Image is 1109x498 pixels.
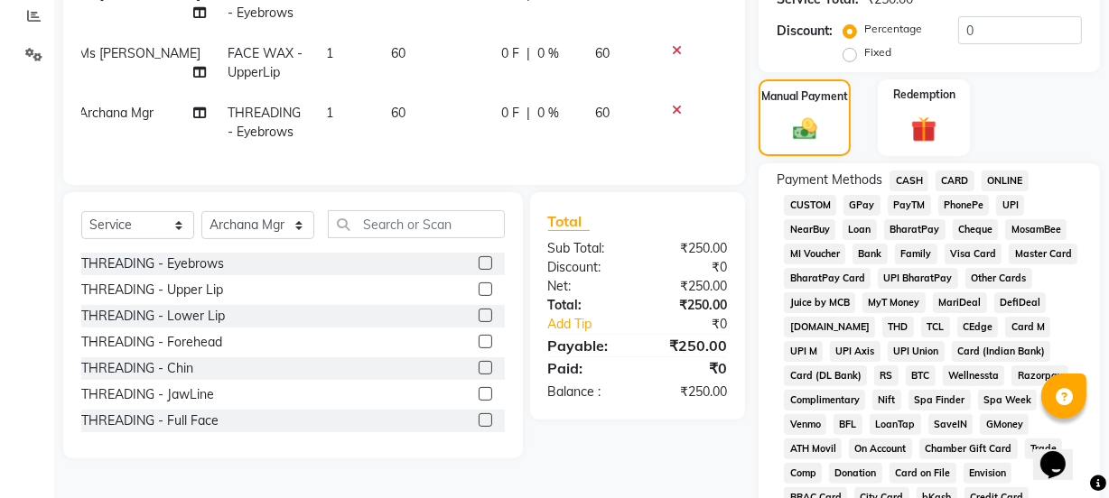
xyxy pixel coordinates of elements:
[1033,426,1091,480] iframe: chat widget
[843,219,877,240] span: Loan
[638,277,741,296] div: ₹250.00
[501,104,519,123] span: 0 F
[777,22,833,41] div: Discount:
[882,317,914,337] span: THD
[784,414,826,435] span: Venmo
[535,383,638,401] div: Balance :
[874,365,899,386] span: RS
[79,105,154,121] span: Archana Mgr
[784,244,845,264] span: MI Voucher
[595,45,610,61] span: 60
[784,195,836,216] span: CUSTOM
[537,104,559,123] span: 0 %
[884,219,946,240] span: BharatPay
[81,281,223,300] div: THREADING - Upper Lip
[980,414,1029,435] span: GMoney
[1005,317,1050,337] span: Card M
[893,87,955,103] label: Redemption
[1005,219,1067,240] span: MosamBee
[834,414,862,435] span: BFL
[391,45,405,61] span: 60
[595,105,610,121] span: 60
[527,104,530,123] span: |
[535,258,638,277] div: Discount:
[921,317,950,337] span: TCL
[537,44,559,63] span: 0 %
[391,105,405,121] span: 60
[943,365,1005,386] span: Wellnessta
[843,195,881,216] span: GPay
[784,365,867,386] span: Card (DL Bank)
[784,219,835,240] span: NearBuy
[957,317,999,337] span: CEdge
[501,44,519,63] span: 0 F
[982,171,1029,191] span: ONLINE
[638,296,741,315] div: ₹250.00
[527,44,530,63] span: |
[535,357,638,379] div: Paid:
[81,385,214,404] div: THREADING - JawLine
[81,333,222,352] div: THREADING - Forehead
[945,244,1002,264] span: Visa Card
[888,341,945,362] span: UPI Union
[638,239,741,258] div: ₹250.00
[936,171,974,191] span: CARD
[535,296,638,315] div: Total:
[638,335,741,356] div: ₹250.00
[784,268,871,289] span: BharatPay Card
[864,21,922,37] label: Percentage
[79,45,200,61] span: Ms [PERSON_NAME]
[964,463,1012,484] span: Envision
[655,315,741,334] div: ₹0
[228,45,303,80] span: FACE WAX - UpperLip
[878,268,958,289] span: UPI BharatPay
[872,390,901,410] span: Nift
[228,105,301,140] span: THREADING - Eyebrows
[909,390,971,410] span: Spa Finder
[638,258,741,277] div: ₹0
[535,239,638,258] div: Sub Total:
[638,383,741,401] div: ₹250.00
[548,212,590,231] span: Total
[535,277,638,296] div: Net:
[81,254,224,273] div: THREADING - Eyebrows
[965,268,1032,289] span: Other Cards
[784,341,823,362] span: UPI M
[996,195,1024,216] span: UPI
[890,463,956,484] span: Card on File
[933,292,987,313] span: MariDeal
[777,171,882,189] span: Payment Methods
[890,171,928,191] span: CASH
[895,244,937,264] span: Family
[761,88,848,105] label: Manual Payment
[953,219,999,240] span: Cheque
[638,357,741,379] div: ₹0
[994,292,1047,313] span: DefiDeal
[786,115,825,143] img: _cash.svg
[864,44,891,60] label: Fixed
[938,195,990,216] span: PhonePe
[784,390,865,410] span: Complimentary
[326,45,333,61] span: 1
[903,114,945,145] img: _gift.svg
[328,210,505,238] input: Search or Scan
[81,411,219,430] div: THREADING - Full Face
[1011,365,1068,386] span: Razorpay
[1025,438,1063,459] span: Trade
[978,390,1038,410] span: Spa Week
[326,105,333,121] span: 1
[853,244,888,264] span: Bank
[928,414,974,435] span: SaveIN
[784,317,875,337] span: [DOMAIN_NAME]
[830,341,881,362] span: UPI Axis
[784,292,855,313] span: Juice by MCB
[888,195,931,216] span: PayTM
[919,438,1018,459] span: Chamber Gift Card
[829,463,882,484] span: Donation
[81,359,193,378] div: THREADING - Chin
[952,341,1051,362] span: Card (Indian Bank)
[870,414,921,435] span: LoanTap
[535,315,655,334] a: Add Tip
[906,365,936,386] span: BTC
[535,335,638,356] div: Payable:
